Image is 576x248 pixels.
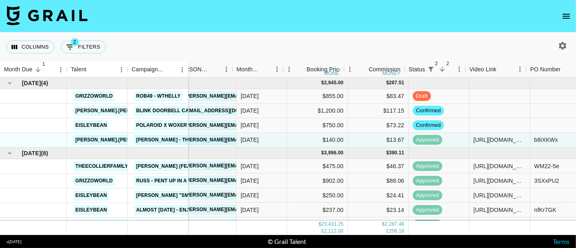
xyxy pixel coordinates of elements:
button: Sort [295,64,307,75]
button: Sort [260,64,271,75]
div: PO Number [530,62,561,77]
div: Commission [369,62,401,77]
button: Select columns [6,41,54,53]
a: eisleybean [73,120,109,130]
span: [DATE] [22,79,41,87]
button: Sort [436,64,448,75]
button: Menu [115,64,128,76]
div: b8iXKWx [534,136,558,144]
div: Aug '25 [241,220,259,229]
div: Booking Price [307,62,342,77]
div: $140.00 [287,133,348,148]
div: Talent [67,62,128,77]
button: Menu [453,63,465,75]
span: ( 4 ) [41,79,48,87]
div: $855.00 [287,89,348,104]
a: Almost [DATE] - Enjoy the Ride [134,205,223,215]
span: 2 [71,38,79,46]
div: Status [409,62,425,77]
div: Aug '25 [241,162,259,170]
a: [PERSON_NAME] (feat. [PERSON_NAME]) - [GEOGRAPHIC_DATA] [134,161,299,171]
div: $902.00 [287,173,348,188]
div: https://www.instagram.com/reel/DNq5GOdI4C4/?igsh=MXdtODNibmhvMWhlbw%3D%3D [474,177,526,185]
div: https://www.tiktok.com/@eisleybean/video/7542951553217367327 [474,206,526,214]
div: $73.22 [348,118,409,133]
div: Month Due [4,62,32,77]
button: Show filters [425,64,436,75]
button: Menu [514,63,526,75]
div: money [382,71,401,76]
div: 2 active filters [425,64,436,75]
span: [DATE] [22,149,41,157]
button: Menu [220,63,233,75]
button: Menu [271,63,283,75]
span: 2 [444,60,452,68]
span: 2 [432,60,440,68]
button: Menu [283,63,295,75]
a: eisleybean [73,205,109,215]
div: 2,112.00 [324,228,343,235]
button: Menu [344,63,356,75]
div: $ [318,221,321,228]
span: approved [413,206,442,214]
div: 390.11 [389,150,404,156]
div: nfKr7GK [534,206,557,214]
div: Video Link [465,62,526,77]
img: Grail Talent [6,6,87,25]
div: $88.06 [348,173,409,188]
div: $ [382,221,385,228]
a: Russ - Pent Up in a Penthouse [134,176,221,186]
div: https://www.tiktok.com/@angela.holm/video/7542512289774128414?_r=1&_t=ZP-8zAmmC7Hhrr [474,220,526,229]
span: 1 [40,60,48,68]
div: £ [386,228,389,235]
a: [PERSON_NAME].[PERSON_NAME] [73,220,162,230]
div: $1,200.00 [287,104,348,118]
button: Sort [32,64,44,75]
button: Sort [209,64,220,75]
button: Show filters [61,41,106,53]
div: $ [386,150,389,156]
div: $250.00 [287,188,348,203]
div: Month Due [233,62,283,77]
a: [EMAIL_ADDRESS][DOMAIN_NAME] [182,106,273,116]
div: $46.37 [348,159,409,173]
div: © Grail Talent [268,237,307,246]
div: money [324,71,342,76]
span: approved [413,136,442,144]
a: [PERSON_NAME].[PERSON_NAME] [73,106,162,116]
div: $23.14 [348,203,409,217]
div: 2,287.48 [385,221,404,228]
div: $237.00 [287,203,348,217]
div: £ [321,228,324,235]
button: Sort [561,64,572,75]
div: 3SXxPU2 [534,177,559,185]
div: WM22-5e [534,162,559,170]
a: [PERSON_NAME].[PERSON_NAME] [73,135,162,145]
div: 2,945.00 [324,79,343,86]
a: [PERSON_NAME] - The Twist (65th Anniversary) [134,135,265,145]
span: approved [413,192,442,199]
div: https://www.instagram.com/reel/DN8nkAbjio_/?igsh=dmt3bnlhbWdmbDZo [474,136,526,144]
div: $475.00 [287,159,348,173]
div: 287.51 [389,79,404,86]
div: Talent [71,62,86,77]
div: https://www.instagram.com/reel/DM_Ha9QPTp7/?igsh=MWQ3dTFpY2JjeDAzZg%3D%3D [474,162,526,170]
div: https://www.tiktok.com/@eisleybean/video/7539643253059046687?_t=ZT-8yxwRzTUbYz&_r=1 [474,191,526,199]
div: $ [321,150,324,156]
span: ( 8 ) [41,149,48,157]
div: $24.41 [348,188,409,203]
div: Sep '25 [241,107,259,115]
span: confirmed [413,107,444,115]
a: Blink Doorbell Campaign [134,106,210,116]
button: Sort [357,64,369,75]
div: 3,996.00 [324,150,343,156]
div: 23,431.25 [321,221,343,228]
span: draft [413,92,431,100]
div: Campaign (Type) [132,62,165,77]
div: Aug '25 [241,177,259,185]
div: Campaign (Type) [128,62,188,77]
div: Sep '25 [241,121,259,129]
span: confirmed [413,122,444,129]
button: hide children [4,148,15,159]
div: DOBlPbE [534,220,559,229]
